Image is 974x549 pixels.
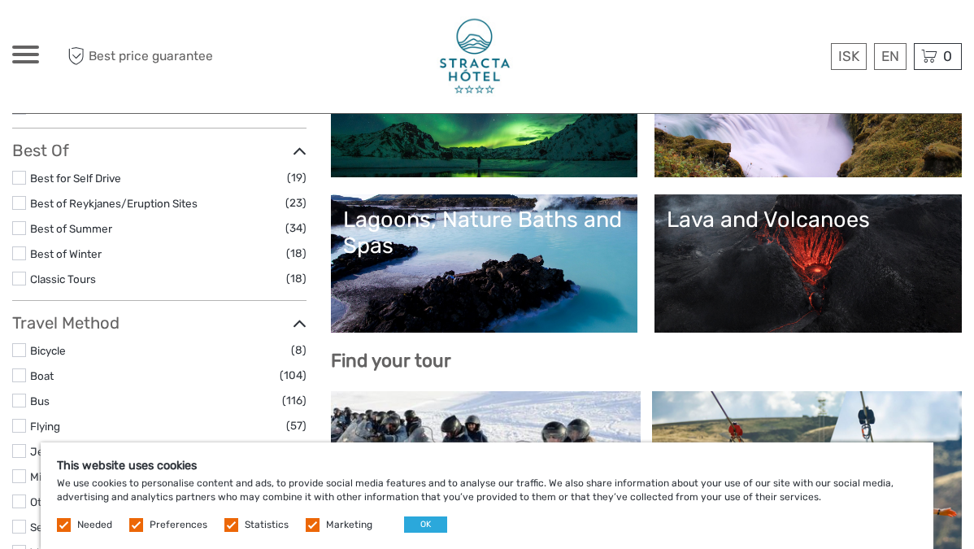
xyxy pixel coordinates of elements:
label: Preferences [150,518,207,532]
label: Statistics [245,518,289,532]
div: EN [874,43,907,70]
div: Lagoons, Nature Baths and Spas [343,207,626,259]
img: 406-be0f0059-ddf2-408f-a541-279631290b14_logo_big.jpg [437,16,513,97]
a: Best of Summer [30,222,112,235]
h3: Travel Method [12,313,307,333]
div: We use cookies to personalise content and ads, to provide social media features and to analyse ou... [41,442,933,549]
span: ISK [838,48,859,64]
a: Lava and Volcanoes [667,207,950,320]
a: Other / Non-Travel [30,495,124,508]
div: Lava and Volcanoes [667,207,950,233]
a: Lagoons, Nature Baths and Spas [343,207,626,320]
p: We're away right now. Please check back later! [23,28,184,41]
a: Bus [30,394,50,407]
b: Find your tour [331,350,451,372]
button: Open LiveChat chat widget [187,25,207,45]
h5: This website uses cookies [57,459,917,473]
a: Jeep / 4x4 [30,445,86,458]
span: (34) [285,219,307,237]
button: OK [404,516,447,533]
a: Boat [30,369,54,382]
a: Classic Tours [30,272,96,285]
h3: Best Of [12,141,307,160]
span: (19) [287,168,307,187]
label: Needed [77,518,112,532]
a: Self-Drive [30,521,81,534]
span: (57) [286,416,307,435]
a: Mini Bus / Car [30,470,100,483]
a: Best of Reykjanes/Eruption Sites [30,197,198,210]
a: Best for Self Drive [30,172,121,185]
span: (116) [282,391,307,410]
span: Best price guarantee [63,43,250,70]
span: 0 [941,48,954,64]
a: Bicycle [30,344,66,357]
span: (8) [291,341,307,359]
a: Best of Winter [30,247,102,260]
span: (23) [285,194,307,212]
span: (104) [280,366,307,385]
span: (18) [286,244,307,263]
a: Flying [30,420,60,433]
span: (18) [286,269,307,288]
label: Marketing [326,518,372,532]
